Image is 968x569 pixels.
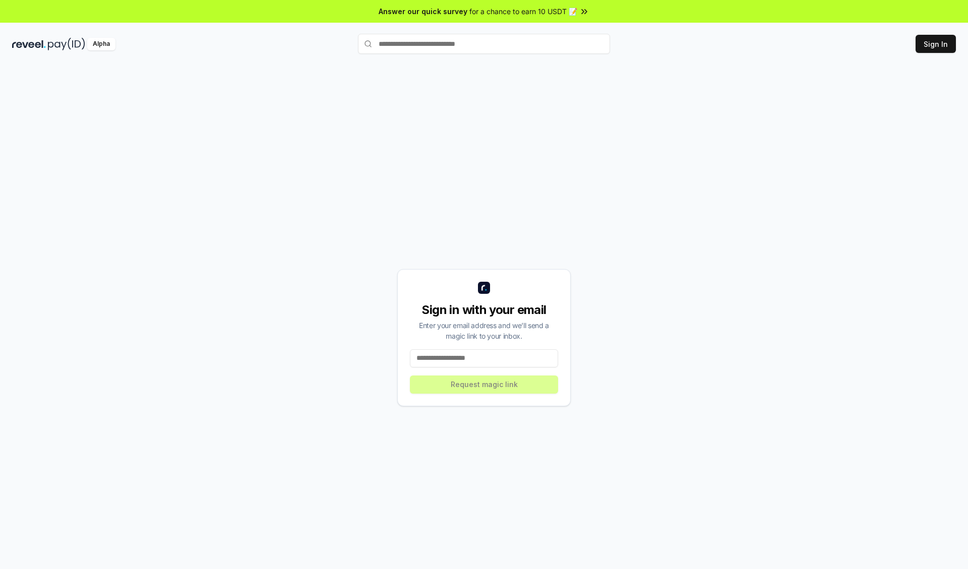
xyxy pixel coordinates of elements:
span: for a chance to earn 10 USDT 📝 [469,6,577,17]
img: logo_small [478,282,490,294]
div: Sign in with your email [410,302,558,318]
img: pay_id [48,38,85,50]
img: reveel_dark [12,38,46,50]
span: Answer our quick survey [379,6,467,17]
div: Alpha [87,38,115,50]
div: Enter your email address and we’ll send a magic link to your inbox. [410,320,558,341]
button: Sign In [916,35,956,53]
